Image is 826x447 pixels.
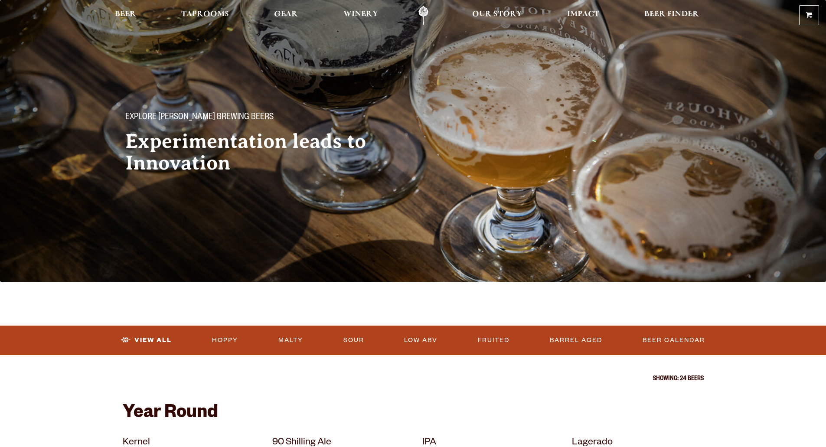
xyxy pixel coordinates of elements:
[562,6,605,25] a: Impact
[181,11,229,18] span: Taprooms
[472,11,522,18] span: Our Story
[125,131,396,174] h2: Experimentation leads to Innovation
[115,11,136,18] span: Beer
[546,330,606,350] a: Barrel Aged
[340,330,368,350] a: Sour
[268,6,304,25] a: Gear
[644,11,699,18] span: Beer Finder
[109,6,142,25] a: Beer
[567,11,599,18] span: Impact
[474,330,513,350] a: Fruited
[125,112,274,124] span: Explore [PERSON_NAME] Brewing Beers
[467,6,528,25] a: Our Story
[275,330,307,350] a: Malty
[118,330,175,350] a: View All
[407,6,440,25] a: Odell Home
[123,376,704,383] p: Showing: 24 Beers
[176,6,235,25] a: Taprooms
[123,404,704,424] h2: Year Round
[639,6,705,25] a: Beer Finder
[274,11,298,18] span: Gear
[209,330,242,350] a: Hoppy
[343,11,378,18] span: Winery
[338,6,384,25] a: Winery
[639,330,708,350] a: Beer Calendar
[401,330,441,350] a: Low ABV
